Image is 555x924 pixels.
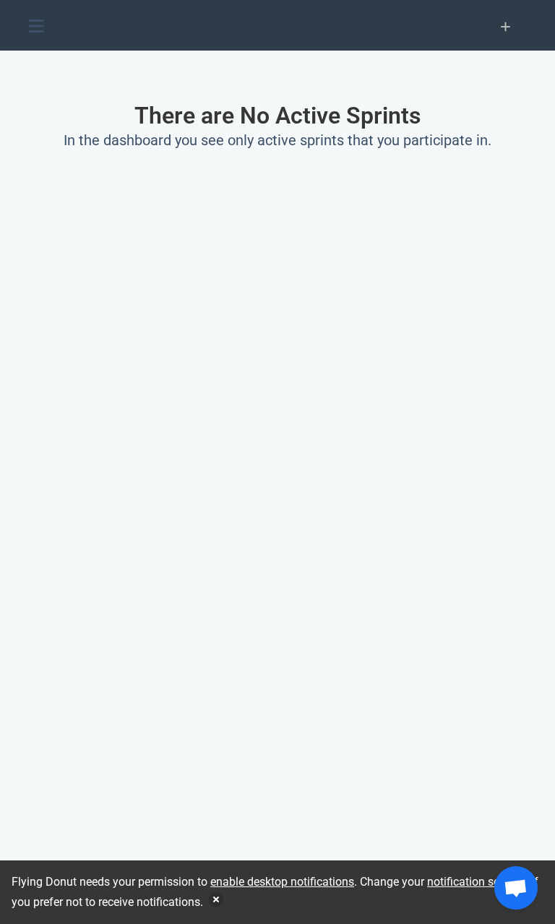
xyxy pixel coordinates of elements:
[210,875,354,889] a: enable desktop notifications
[52,103,503,129] h1: There are No Active Sprints
[12,875,354,889] span: Flying Donut needs your permission to
[52,131,503,150] h2: In the dashboard you see only active sprints that you participate in.
[494,866,538,910] div: Chat abierto
[427,875,528,889] a: notification settings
